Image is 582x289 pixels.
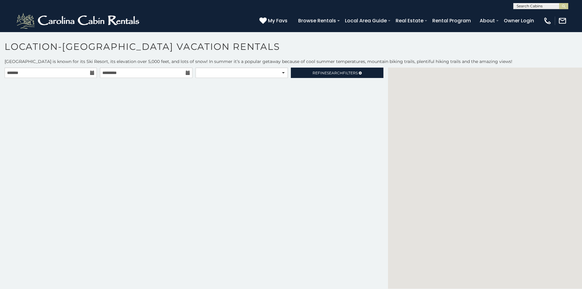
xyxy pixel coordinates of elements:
[543,17,552,25] img: phone-regular-white.png
[313,71,358,75] span: Refine Filters
[501,15,537,26] a: Owner Login
[477,15,498,26] a: About
[327,71,343,75] span: Search
[259,17,289,25] a: My Favs
[342,15,390,26] a: Local Area Guide
[429,15,474,26] a: Rental Program
[393,15,426,26] a: Real Estate
[558,17,567,25] img: mail-regular-white.png
[291,68,383,78] a: RefineSearchFilters
[268,17,287,24] span: My Favs
[295,15,339,26] a: Browse Rentals
[15,12,142,30] img: White-1-2.png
